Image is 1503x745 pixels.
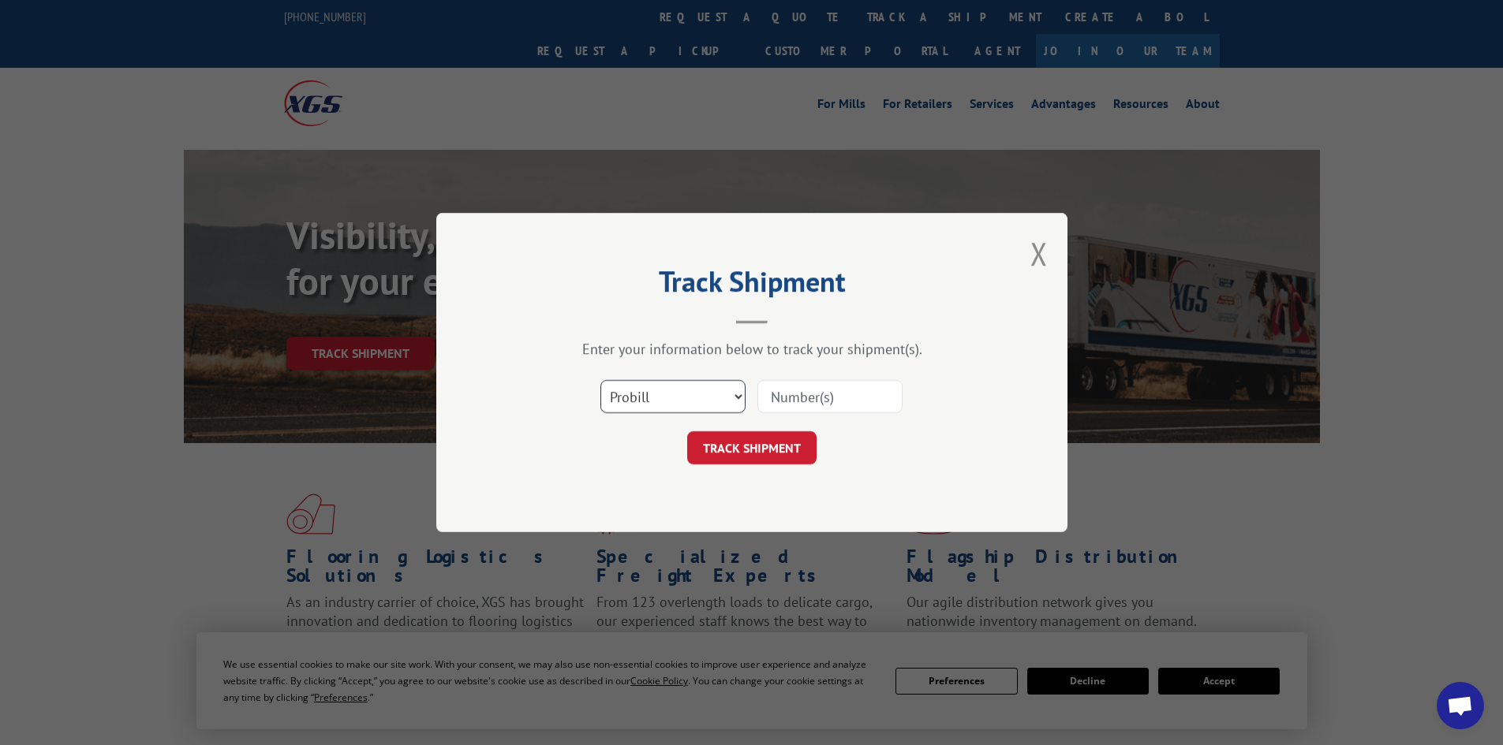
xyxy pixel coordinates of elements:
button: TRACK SHIPMENT [687,431,817,464]
div: Enter your information below to track your shipment(s). [515,340,989,358]
button: Close modal [1030,233,1048,274]
h2: Track Shipment [515,270,989,300]
div: Open chat [1437,682,1484,729]
input: Number(s) [757,380,903,413]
